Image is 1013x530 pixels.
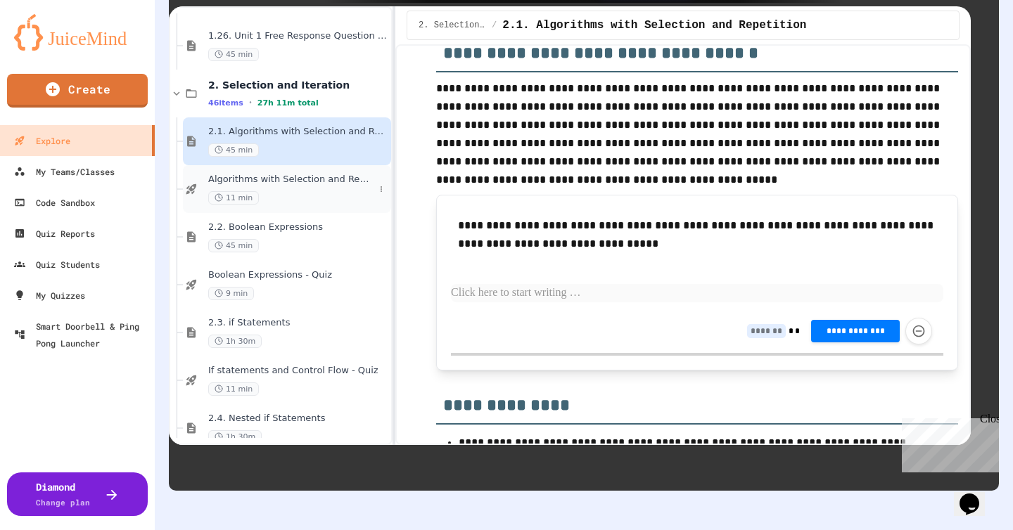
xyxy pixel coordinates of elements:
iframe: chat widget [954,474,999,516]
span: 11 min [208,382,259,396]
span: 46 items [208,98,243,108]
div: Quiz Reports [14,225,95,242]
div: My Quizzes [14,287,85,304]
span: 45 min [208,48,259,61]
div: Smart Doorbell & Ping Pong Launcher [14,318,149,351]
span: If statements and Control Flow - Quiz [208,365,388,377]
span: 1h 30m [208,430,262,444]
span: 9 min [208,287,254,300]
span: 2.3. if Statements [208,317,388,329]
span: 2.4. Nested if Statements [208,413,388,425]
span: 1.26. Unit 1 Free Response Question (FRQ) Practice [208,30,388,42]
span: 11 min [208,191,259,205]
button: More options [374,182,388,196]
span: • [249,97,252,108]
span: 2.2. Boolean Expressions [208,221,388,233]
div: Quiz Students [14,256,100,273]
a: Create [7,74,148,108]
span: 45 min [208,239,259,252]
img: logo-orange.svg [14,14,141,51]
span: 2. Selection and Iteration [208,79,388,91]
span: / [492,20,497,31]
span: 27h 11m total [257,98,319,108]
span: 1h 30m [208,335,262,348]
span: 2. Selection and Iteration [419,20,486,31]
span: 2.1. Algorithms with Selection and Repetition [208,126,388,138]
span: 2.1. Algorithms with Selection and Repetition [502,17,806,34]
div: Explore [14,132,70,149]
div: My Teams/Classes [14,163,115,180]
div: Diamond [36,479,90,509]
span: Change plan [36,497,90,508]
button: Force resubmission of student's answer (Admin only) [905,318,932,344]
span: Algorithms with Selection and Repetition - Topic 2.1 [208,174,374,186]
button: DiamondChange plan [7,472,148,516]
div: Code Sandbox [14,194,95,211]
span: 45 min [208,143,259,157]
span: Boolean Expressions - Quiz [208,269,388,281]
div: Chat with us now!Close [6,6,97,89]
iframe: chat widget [896,413,999,472]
